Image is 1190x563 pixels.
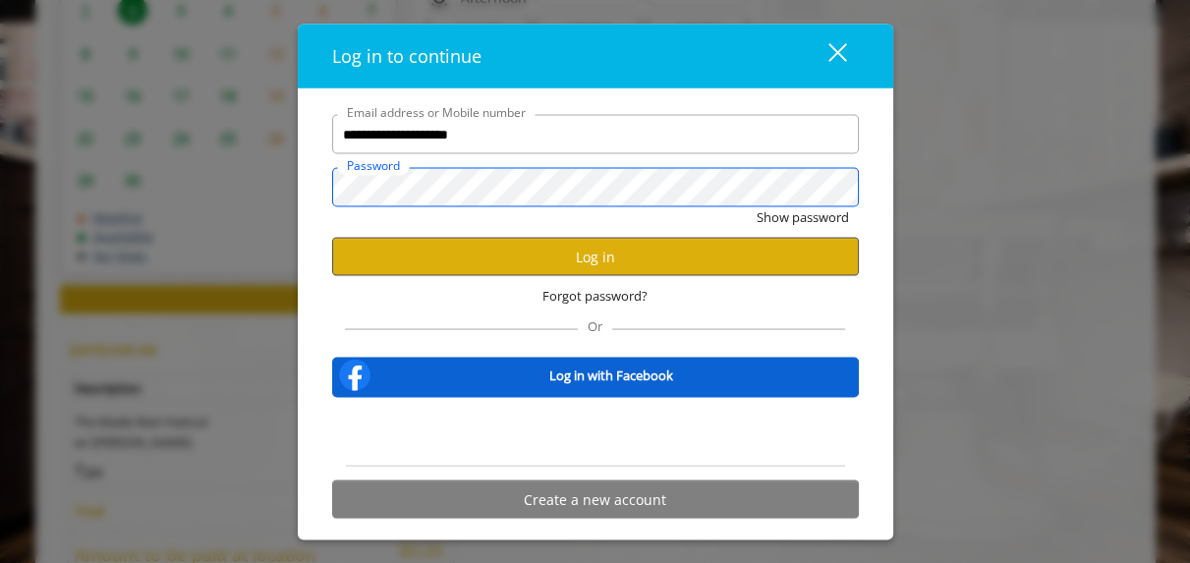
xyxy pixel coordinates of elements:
[332,168,859,207] input: Password
[792,36,859,77] button: close dialog
[549,365,673,385] b: Log in with Facebook
[578,317,612,335] span: Or
[495,411,695,454] iframe: Sign in with Google Button
[332,480,859,519] button: Create a new account
[332,238,859,276] button: Log in
[337,103,536,122] label: Email address or Mobile number
[542,286,648,307] span: Forgot password?
[806,41,845,71] div: close dialog
[332,115,859,154] input: Email address or Mobile number
[337,156,410,175] label: Password
[332,44,482,68] span: Log in to continue
[757,207,849,228] button: Show password
[335,356,374,395] img: facebook-logo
